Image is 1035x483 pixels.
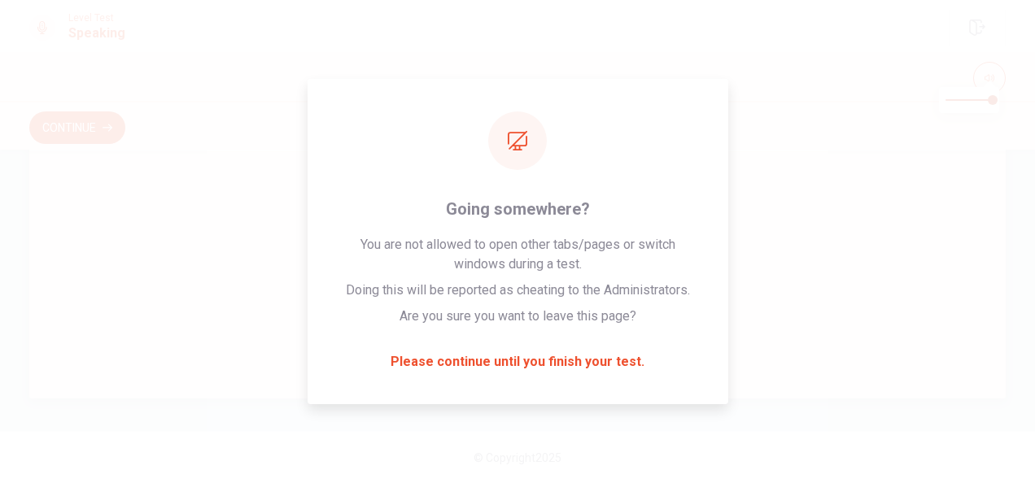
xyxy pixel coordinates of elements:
span: © Copyright 2025 [474,451,561,464]
span: Level Test [68,12,125,24]
button: Record Again [488,343,511,366]
span: 00:00:11 [506,184,555,203]
h1: Speaking [68,24,125,43]
button: Continue [29,111,125,144]
button: Play Audio [524,343,547,366]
